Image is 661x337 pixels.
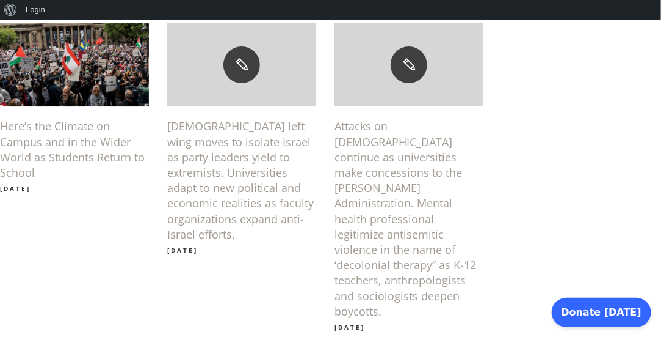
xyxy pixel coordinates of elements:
[334,323,365,331] time: [DATE]
[334,23,483,106] img: Attacks on Jews continue as universities make concessions to the Trump Administration. Mental hea...
[167,23,316,106] img: Democratic Party left wing moves to isolate Israel as party leaders yield to extremists. Universi...
[167,246,198,254] time: [DATE]
[334,119,483,319] a: Attacks on [DEMOGRAPHIC_DATA] continue as universities make concessions to the [PERSON_NAME] Admi...
[167,119,316,242] a: [DEMOGRAPHIC_DATA] left wing moves to isolate Israel as party leaders yield to extremists. Univer...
